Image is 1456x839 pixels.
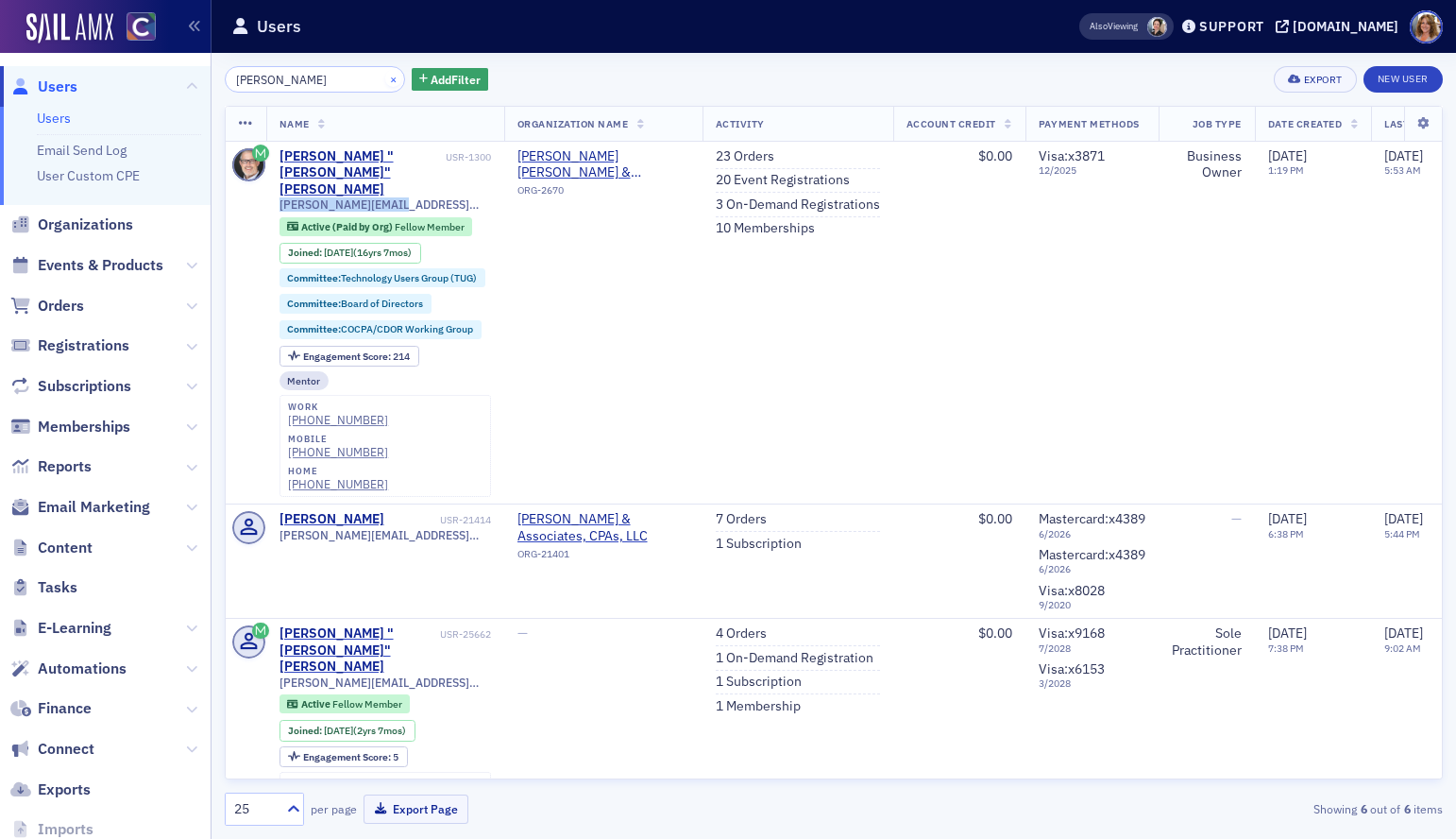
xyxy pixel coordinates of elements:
span: $0.00 [978,625,1012,642]
div: 214 [303,351,410,362]
span: Users [38,77,77,97]
span: $0.00 [978,510,1012,527]
a: Organizations [10,214,133,235]
strong: 6 [1357,800,1370,817]
div: home [288,466,388,477]
time: 7:38 PM [1268,642,1304,655]
a: 1 On-Demand Registration [716,650,873,667]
a: [PHONE_NUMBER] [288,477,388,491]
time: 9:02 AM [1384,642,1421,655]
a: 4 Orders [716,625,767,642]
span: 6 / 2026 [1039,563,1145,575]
div: Active (Paid by Org): Active (Paid by Org): Fellow Member [279,217,473,236]
div: USR-1300 [446,151,491,163]
div: Export [1304,75,1343,85]
a: 10 Memberships [716,220,815,237]
span: Joined : [288,247,324,259]
a: Committee:Technology Users Group (TUG) [287,272,477,284]
time: 5:53 AM [1384,163,1421,177]
span: Add Filter [431,71,481,88]
span: Tasks [38,577,77,598]
span: Soukup Bush & Associates CPAs PC [517,148,689,181]
a: New User [1363,66,1443,93]
span: Organization Name [517,117,629,130]
span: Job Type [1193,117,1242,130]
a: Registrations [10,335,129,356]
span: Visa : x3871 [1039,147,1105,164]
span: Committee : [287,271,341,284]
a: 1 Subscription [716,674,802,691]
time: 1:19 PM [1268,163,1304,177]
span: Registrations [38,335,129,356]
a: 23 Orders [716,148,774,165]
span: — [517,625,528,642]
span: Mastercard : x4389 [1039,546,1145,563]
span: Engagement Score : [303,350,393,363]
span: Date Created [1268,117,1342,130]
div: Committee: [279,294,432,313]
div: Mentor [279,371,330,390]
span: Reports [38,456,92,477]
div: USR-21414 [387,514,491,526]
span: Automations [38,659,127,679]
a: [PERSON_NAME] "[PERSON_NAME]" [PERSON_NAME] [279,148,443,198]
span: [DATE] [324,246,353,259]
span: Committee : [287,322,341,335]
div: (16yrs 7mos) [324,247,412,259]
a: Active Fellow Member [287,698,401,711]
button: Export [1274,66,1356,93]
span: Active (Paid by Org) [301,220,395,233]
a: Committee:COCPA/CDOR Working Group [287,323,473,335]
img: SailAMX [26,13,113,43]
div: [PERSON_NAME] "[PERSON_NAME]" [PERSON_NAME] [279,625,437,676]
a: Users [37,110,71,127]
span: Visa : x8028 [1039,582,1105,599]
a: 1 Subscription [716,536,802,553]
div: 5 [303,752,398,762]
span: Viewing [1090,20,1138,33]
span: Committee : [287,297,341,310]
div: Committee: [279,268,486,287]
span: 9 / 2020 [1039,599,1145,611]
span: Engagement Score : [303,750,393,763]
a: Tasks [10,577,77,598]
div: ORG-2670 [517,184,689,203]
span: $0.00 [978,147,1012,164]
span: Mastercard : x4389 [1039,510,1145,527]
div: work [288,402,388,413]
a: 1 Membership [716,698,801,715]
span: Visa : x9168 [1039,625,1105,642]
a: Email Send Log [37,142,127,159]
span: Account Credit [906,117,996,130]
label: per page [311,800,357,817]
span: Name [279,117,310,130]
span: Active [301,697,332,711]
div: Joined: 2023-01-17 00:00:00 [279,720,415,741]
a: [PHONE_NUMBER] [288,445,388,459]
span: Events & Products [38,255,163,276]
span: [DATE] [1384,510,1423,527]
a: [PERSON_NAME] [PERSON_NAME] & Associates CPAs PC [517,148,689,181]
span: Content [38,538,93,558]
a: Orders [10,296,84,317]
a: Subscriptions [10,376,131,397]
div: Business Owner [1172,148,1242,181]
button: Export Page [364,795,468,824]
div: Support [1199,18,1264,35]
span: Pamela Galey-Coleman [1147,17,1167,37]
a: [PERSON_NAME] [279,511,384,528]
span: [DATE] [324,724,353,737]
a: [PERSON_NAME] & Associates, CPAs, LLC [517,511,689,544]
a: Reports [10,456,92,477]
input: Search… [225,66,405,93]
span: Subscriptions [38,376,131,397]
a: [PHONE_NUMBER] [288,413,388,427]
div: Also [1090,20,1108,32]
a: Users [10,77,77,97]
a: Exports [10,779,91,800]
